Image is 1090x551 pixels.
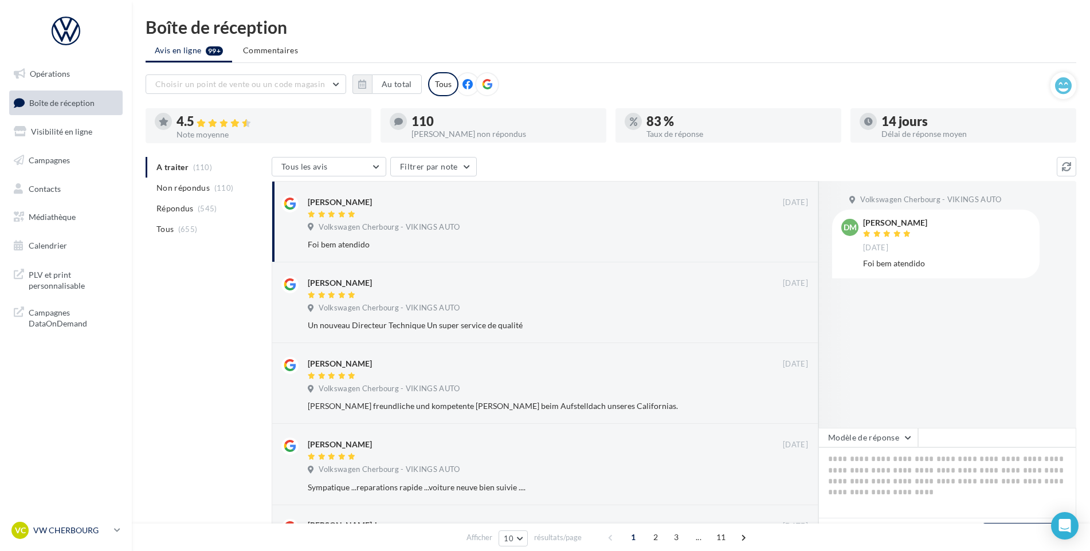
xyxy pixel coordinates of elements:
[308,196,372,208] div: [PERSON_NAME]
[308,277,372,289] div: [PERSON_NAME]
[29,267,118,292] span: PLV et print personnalisable
[156,203,194,214] span: Répondus
[308,482,734,493] div: Sympatique ...reparations rapide ...voiture neuve bien suivie ....
[308,320,734,331] div: Un nouveau Directeur Technique Un super service de qualité
[7,90,125,115] a: Boîte de réception
[319,384,460,394] span: Volkswagen Cherbourg - VIKINGS AUTO
[156,182,210,194] span: Non répondus
[308,439,372,450] div: [PERSON_NAME]
[15,525,26,536] span: VC
[146,74,346,94] button: Choisir un point de vente ou un code magasin
[783,359,808,369] span: [DATE]
[178,225,198,234] span: (655)
[624,528,642,546] span: 1
[783,440,808,450] span: [DATE]
[783,198,808,208] span: [DATE]
[7,205,125,229] a: Médiathèque
[308,519,392,531] div: [PERSON_NAME]-horn
[308,239,734,250] div: Foi bem atendido
[646,528,665,546] span: 2
[646,115,832,128] div: 83 %
[308,400,734,412] div: [PERSON_NAME] freundliche und kompetente [PERSON_NAME] beim Aufstelldach unseres Californias.
[844,222,857,233] span: DM
[7,62,125,86] a: Opérations
[1051,512,1079,540] div: Open Intercom Messenger
[33,525,109,536] p: VW CHERBOURG
[818,428,918,447] button: Modèle de réponse
[863,243,888,253] span: [DATE]
[198,204,217,213] span: (545)
[7,300,125,334] a: Campagnes DataOnDemand
[352,74,422,94] button: Au total
[860,195,1001,205] span: Volkswagen Cherbourg - VIKINGS AUTO
[7,148,125,172] a: Campagnes
[390,157,477,176] button: Filtrer par note
[29,155,70,165] span: Campagnes
[29,305,118,329] span: Campagnes DataOnDemand
[863,258,1030,269] div: Foi bem atendido
[7,262,125,296] a: PLV et print personnalisable
[411,130,597,138] div: [PERSON_NAME] non répondus
[29,241,67,250] span: Calendrier
[146,18,1076,36] div: Boîte de réception
[881,130,1067,138] div: Délai de réponse moyen
[319,303,460,313] span: Volkswagen Cherbourg - VIKINGS AUTO
[411,115,597,128] div: 110
[783,278,808,289] span: [DATE]
[712,528,731,546] span: 11
[667,528,685,546] span: 3
[29,212,76,222] span: Médiathèque
[319,465,460,475] span: Volkswagen Cherbourg - VIKINGS AUTO
[881,115,1067,128] div: 14 jours
[243,45,298,55] span: Commentaires
[534,532,582,543] span: résultats/page
[155,79,325,89] span: Choisir un point de vente ou un code magasin
[214,183,234,192] span: (110)
[319,222,460,233] span: Volkswagen Cherbourg - VIKINGS AUTO
[689,528,708,546] span: ...
[308,358,372,369] div: [PERSON_NAME]
[466,532,492,543] span: Afficher
[31,127,92,136] span: Visibilité en ligne
[9,519,123,541] a: VC VW CHERBOURG
[783,521,808,532] span: [DATE]
[29,97,95,107] span: Boîte de réception
[7,234,125,258] a: Calendrier
[372,74,422,94] button: Au total
[428,72,458,96] div: Tous
[863,219,927,227] div: [PERSON_NAME]
[646,130,832,138] div: Taux de réponse
[499,530,528,546] button: 10
[504,534,513,543] span: 10
[30,69,70,78] span: Opérations
[281,162,328,171] span: Tous les avis
[177,131,362,139] div: Note moyenne
[156,223,174,235] span: Tous
[177,115,362,128] div: 4.5
[272,157,386,176] button: Tous les avis
[7,177,125,201] a: Contacts
[29,183,61,193] span: Contacts
[7,120,125,144] a: Visibilité en ligne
